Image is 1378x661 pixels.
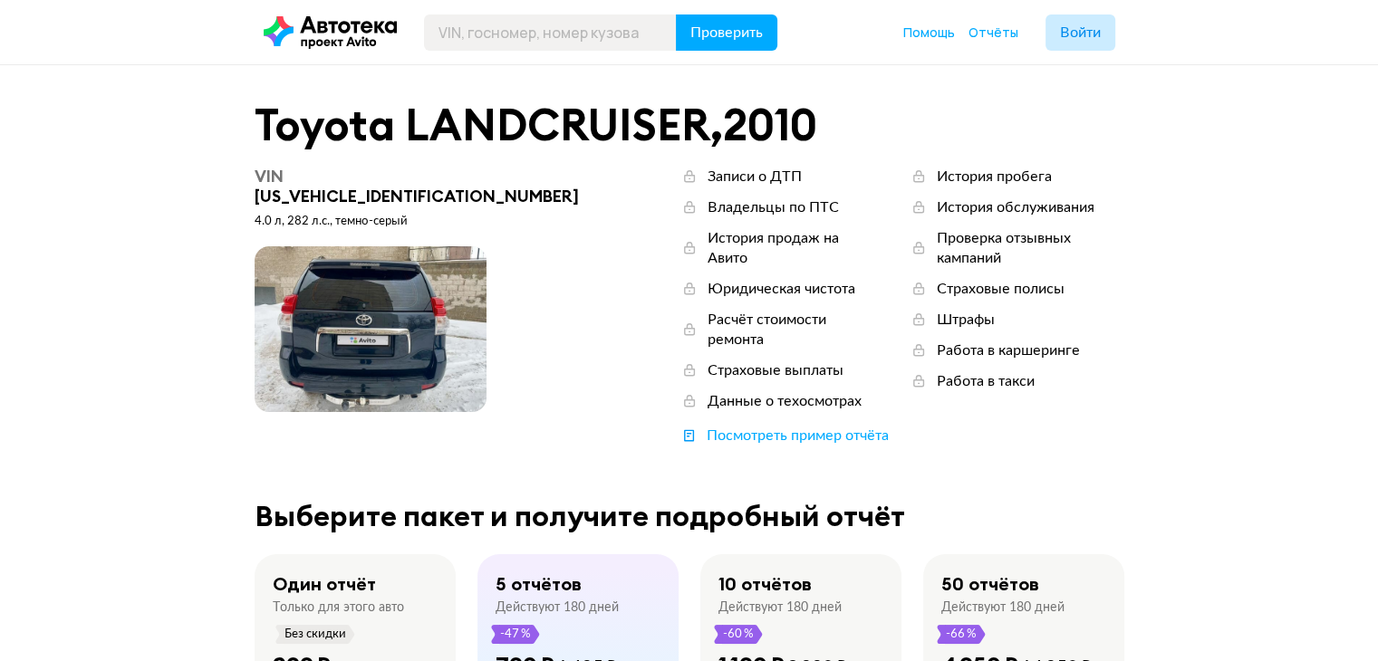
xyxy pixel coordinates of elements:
[496,599,619,616] div: Действуют 180 дней
[937,340,1080,360] div: Работа в каршеринге
[255,166,284,187] span: VIN
[708,279,855,299] div: Юридическая чистота
[945,625,978,644] span: -66 %
[937,279,1065,299] div: Страховые полисы
[722,625,755,644] span: -60 %
[708,310,872,350] div: Расчёт стоимости ремонта
[937,228,1124,268] div: Проверка отзывных кампаний
[968,24,1018,42] a: Отчёты
[941,599,1065,616] div: Действуют 180 дней
[676,14,777,51] button: Проверить
[903,24,955,42] a: Помощь
[255,101,1124,148] div: Toyota LANDCRUISER , 2010
[255,214,591,230] div: 4.0 л, 282 л.c., темно-серый
[496,572,582,596] div: 5 отчётов
[707,426,889,445] div: Посмотреть пример отчёта
[708,167,802,187] div: Записи о ДТП
[690,25,763,40] span: Проверить
[718,599,842,616] div: Действуют 180 дней
[255,167,591,206] div: [US_VEHICLE_IDENTIFICATION_NUMBER]
[499,625,532,644] span: -47 %
[1060,25,1101,40] span: Войти
[273,599,404,616] div: Только для этого авто
[937,371,1035,391] div: Работа в такси
[708,360,843,380] div: Страховые выплаты
[708,391,862,411] div: Данные о техосмотрах
[284,625,347,644] span: Без скидки
[680,426,889,445] a: Посмотреть пример отчёта
[255,500,1124,532] div: Выберите пакет и получите подробный отчёт
[937,310,995,330] div: Штрафы
[424,14,677,51] input: VIN, госномер, номер кузова
[708,197,839,217] div: Владельцы по ПТС
[273,572,376,596] div: Один отчёт
[937,197,1094,217] div: История обслуживания
[718,572,812,596] div: 10 отчётов
[941,572,1039,596] div: 50 отчётов
[903,24,955,41] span: Помощь
[708,228,872,268] div: История продаж на Авито
[937,167,1052,187] div: История пробега
[968,24,1018,41] span: Отчёты
[1046,14,1115,51] button: Войти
